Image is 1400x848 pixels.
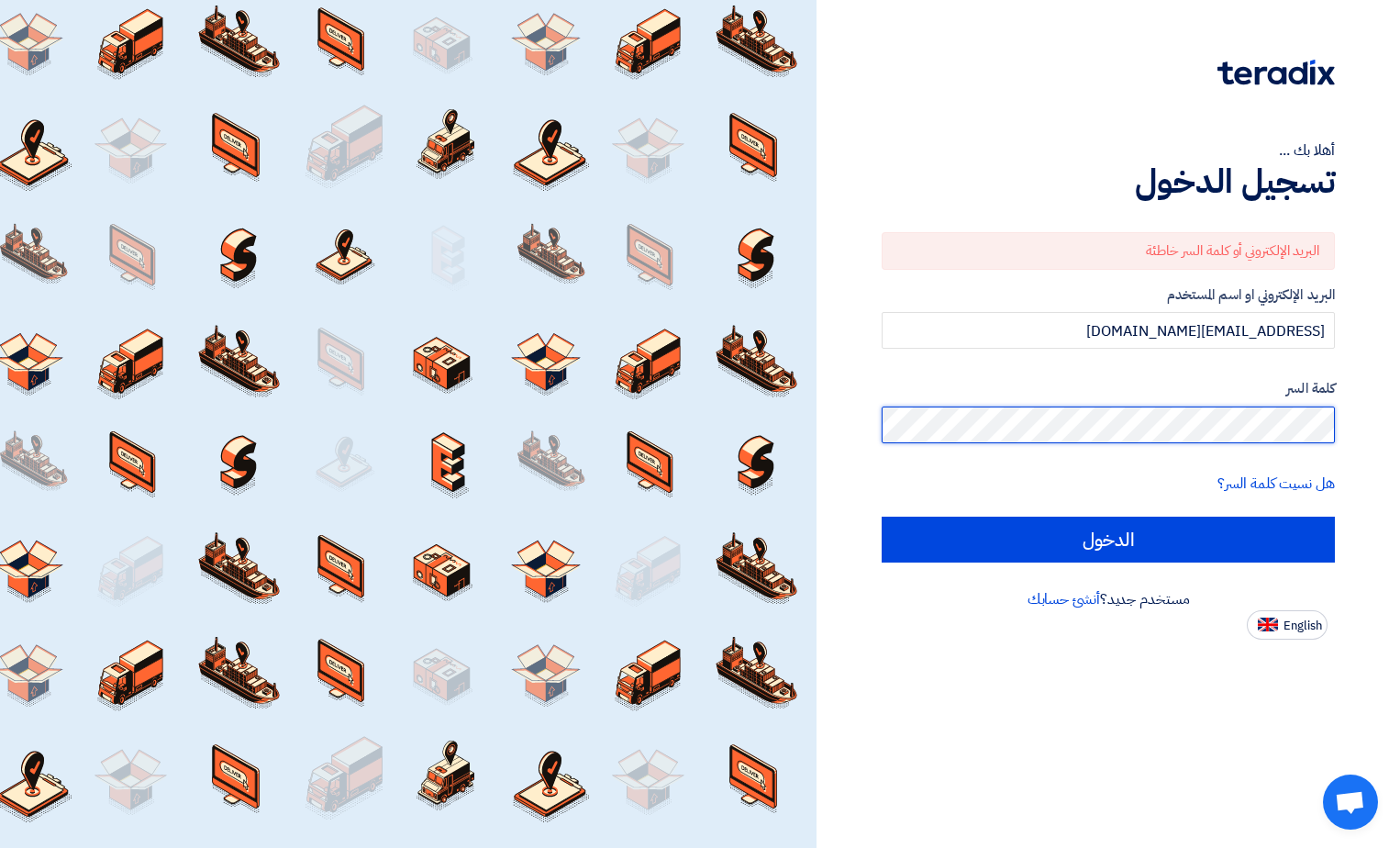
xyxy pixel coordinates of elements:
div: مستخدم جديد؟ [882,588,1335,610]
label: البريد الإلكتروني او اسم المستخدم [882,285,1335,306]
span: English [1283,619,1322,632]
a: أنشئ حسابك [1028,588,1100,610]
a: Open chat [1323,775,1378,830]
img: en-US.png [1258,618,1278,631]
a: هل نسيت كلمة السر؟ [1217,473,1335,495]
div: البريد الإلكتروني أو كلمة السر خاطئة [882,232,1335,270]
input: الدخول [882,517,1335,563]
button: English [1247,610,1328,640]
img: Teradix logo [1217,60,1335,85]
h1: تسجيل الدخول [882,162,1335,202]
label: كلمة السر [882,378,1335,399]
div: أهلا بك ... [882,139,1335,162]
input: أدخل بريد العمل الإلكتروني او اسم المستخدم الخاص بك ... [882,312,1335,349]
